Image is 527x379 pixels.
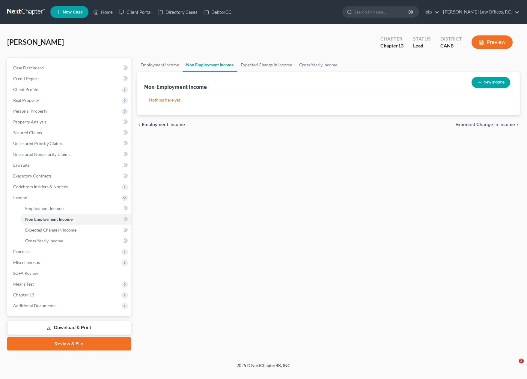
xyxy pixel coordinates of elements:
span: Chapter 13 [13,292,34,297]
span: Codebtors Insiders & Notices [13,184,68,189]
a: Employment Income [20,203,131,214]
div: District [440,35,462,42]
a: Expected Change in Income [20,225,131,235]
a: Non Employment Income [20,214,131,225]
button: New Income [472,77,510,88]
span: Employment Income [25,206,64,211]
a: Credit Report [8,73,131,84]
button: Expected Change in Income chevron_right [455,122,520,127]
a: Help [419,7,439,17]
span: Personal Property [13,108,47,114]
iframe: Intercom live chat [507,359,521,373]
span: New Case [63,10,83,14]
a: Employment Income [137,58,183,72]
a: SOFA Review [8,268,131,279]
span: Employment Income [142,122,185,127]
span: Expected Change in Income [25,227,76,232]
span: Non Employment Income [25,217,73,222]
span: [PERSON_NAME] [7,38,64,46]
a: Executory Contracts [8,171,131,181]
a: Secured Claims [8,127,131,138]
span: Case Dashboard [13,65,44,70]
a: Client Portal [116,7,155,17]
div: Status [413,35,431,42]
span: Unsecured Nonpriority Claims [13,152,70,157]
a: Unsecured Nonpriority Claims [8,149,131,160]
span: Gross Yearly Income [25,238,63,243]
button: Preview [472,35,513,49]
span: Expenses [13,249,30,254]
input: Search by name... [354,6,409,17]
a: Download & Print [7,321,131,335]
a: Gross Yearly Income [296,58,341,72]
a: Review & File [7,337,131,350]
a: Expected Change in Income [237,58,296,72]
div: Chapter [380,35,403,42]
span: Executory Contracts [13,173,52,178]
p: Nothing here yet! [149,97,508,103]
i: chevron_left [137,122,142,127]
span: Income [13,195,27,200]
span: 2 [519,359,524,363]
a: Directory Cases [155,7,201,17]
span: Miscellaneous [13,260,40,265]
span: 13 [398,43,403,48]
span: Lawsuits [13,162,29,168]
i: chevron_right [515,122,520,127]
button: chevron_left Employment Income [137,122,185,127]
span: Secured Claims [13,130,42,135]
a: Non Employment Income [183,58,237,72]
a: Home [90,7,116,17]
a: Gross Yearly Income [20,235,131,246]
a: [PERSON_NAME] Law Offices, P.C. [440,7,520,17]
a: Unsecured Priority Claims [8,138,131,149]
span: Expected Change in Income [455,122,515,127]
a: Property Analysis [8,117,131,127]
a: Lawsuits [8,160,131,171]
span: SOFA Review [13,271,38,276]
div: Non-Employment Income [144,83,207,90]
span: Credit Report [13,76,39,81]
div: Chapter [380,42,403,49]
span: Unsecured Priority Claims [13,141,63,146]
a: Case Dashboard [8,62,131,73]
a: DebtorCC [201,7,234,17]
span: Additional Documents [13,303,55,308]
div: CANB [440,42,462,49]
div: Lead [413,42,431,49]
span: Property Analysis [13,119,46,124]
div: 2025 © NextChapterBK, INC [93,362,434,373]
span: Client Profile [13,87,38,92]
span: Real Property [13,98,39,103]
span: Means Test [13,281,34,287]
